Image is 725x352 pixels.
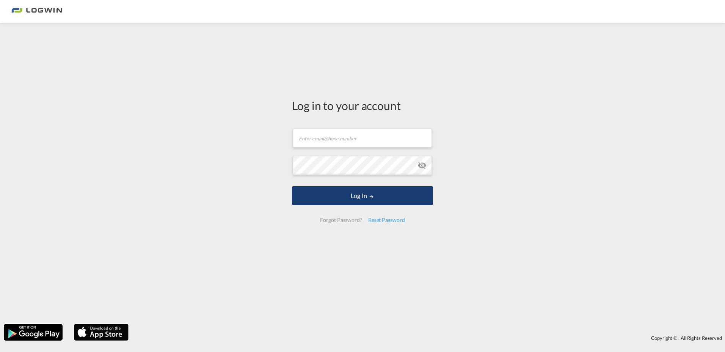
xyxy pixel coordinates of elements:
img: google.png [3,323,63,341]
input: Enter email/phone number [293,129,432,148]
img: bc73a0e0d8c111efacd525e4c8ad7d32.png [11,3,63,20]
div: Log in to your account [292,97,433,113]
div: Reset Password [365,213,408,227]
div: Copyright © . All Rights Reserved [132,332,725,344]
div: Forgot Password? [317,213,365,227]
img: apple.png [73,323,129,341]
md-icon: icon-eye-off [417,161,427,170]
button: LOGIN [292,186,433,205]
